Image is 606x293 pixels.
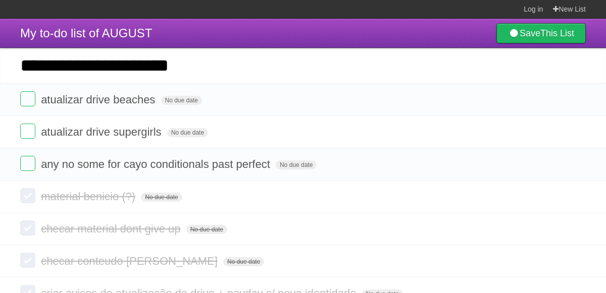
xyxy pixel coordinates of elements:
[20,156,35,171] label: Done
[41,93,158,106] span: atualizar drive beaches
[20,220,35,236] label: Done
[20,188,35,203] label: Done
[20,124,35,139] label: Done
[540,28,574,38] b: This List
[41,222,183,235] span: checar material dont give up
[223,257,264,266] span: No due date
[41,158,273,170] span: any no some for cayo conditionals past perfect
[41,255,220,267] span: checar conteudo [PERSON_NAME]
[161,96,202,105] span: No due date
[141,193,182,202] span: No due date
[496,23,586,43] a: SaveThis List
[186,225,227,234] span: No due date
[167,128,208,137] span: No due date
[276,160,317,169] span: No due date
[20,26,152,40] span: My to-do list of AUGUST
[41,190,138,203] span: material benicio (?)
[20,91,35,106] label: Done
[20,253,35,268] label: Done
[41,126,164,138] span: atualizar drive supergirls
